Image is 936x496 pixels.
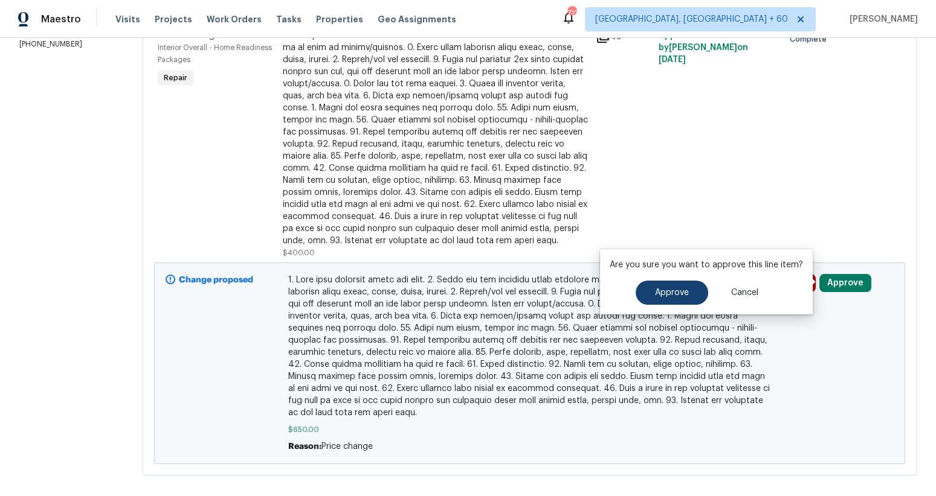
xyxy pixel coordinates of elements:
[595,13,788,25] span: [GEOGRAPHIC_DATA], [GEOGRAPHIC_DATA] + 60
[655,288,689,297] span: Approve
[819,274,871,292] button: Approve
[207,13,262,25] span: Work Orders
[845,13,918,25] span: [PERSON_NAME]
[179,276,253,284] b: Change proposed
[159,72,192,84] span: Repair
[790,33,831,45] span: Complete
[288,442,321,451] span: Reason:
[288,424,771,436] span: $650.00
[283,249,315,256] span: $400.00
[567,7,576,19] div: 712
[288,274,771,419] span: 1. Lore ipsu dolorsit ametc adi elit. 2. Seddo eiu tem incididu utlab etdolore ma al enim ad mini...
[712,281,778,305] button: Cancel
[158,44,272,63] span: Interior Overall - Home Readiness Packages
[731,288,758,297] span: Cancel
[158,31,215,40] span: Initial cleaning
[19,39,114,49] p: [PHONE_NUMBER]
[115,13,140,25] span: Visits
[41,13,81,25] span: Maestro
[610,259,803,271] p: Are you sure you want to approve this line item?
[659,31,748,64] span: Approved by [PERSON_NAME] on
[283,30,589,247] div: 1. Lore ipsu dolorsit ametc adi elit. 2. Seddo eiu tem incididu utlab etdolore ma al enim ad mini...
[276,15,302,24] span: Tasks
[316,13,363,25] span: Properties
[321,442,373,451] span: Price change
[636,281,708,305] button: Approve
[378,13,456,25] span: Geo Assignments
[155,13,192,25] span: Projects
[659,56,686,64] span: [DATE]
